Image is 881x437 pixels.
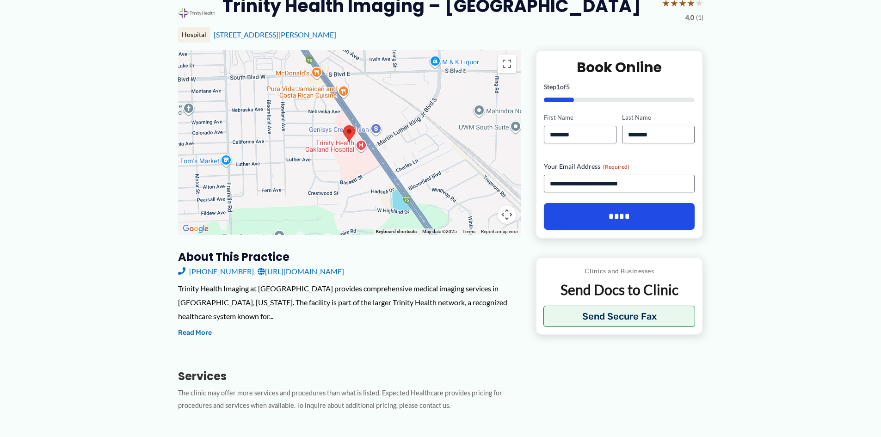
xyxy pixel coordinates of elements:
button: Toggle fullscreen view [498,55,516,73]
a: [STREET_ADDRESS][PERSON_NAME] [214,30,336,39]
button: Send Secure Fax [543,306,696,327]
button: Read More [178,327,212,339]
a: Terms (opens in new tab) [462,229,475,234]
span: (1) [696,12,703,24]
a: [PHONE_NUMBER] [178,265,254,278]
label: Your Email Address [544,162,695,171]
a: Report a map error [481,229,518,234]
span: 1 [556,83,560,91]
div: Hospital [178,27,210,43]
a: Open this area in Google Maps (opens a new window) [180,223,211,235]
button: Map camera controls [498,205,516,224]
span: 4.0 [685,12,694,24]
button: Keyboard shortcuts [376,228,417,235]
p: Step of [544,84,695,90]
a: [URL][DOMAIN_NAME] [258,265,344,278]
label: First Name [544,113,616,122]
p: Send Docs to Clinic [543,281,696,299]
h2: Book Online [544,58,695,76]
h3: Services [178,369,521,383]
p: Clinics and Businesses [543,265,696,277]
div: Trinity Health Imaging at [GEOGRAPHIC_DATA] provides comprehensive medical imaging services in [G... [178,282,521,323]
span: 5 [566,83,570,91]
span: (Required) [603,163,629,170]
label: Last Name [622,113,695,122]
h3: About this practice [178,250,521,264]
img: Google [180,223,211,235]
span: Map data ©2025 [422,229,457,234]
p: The clinic may offer more services and procedures than what is listed. Expected Healthcare provid... [178,387,521,412]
